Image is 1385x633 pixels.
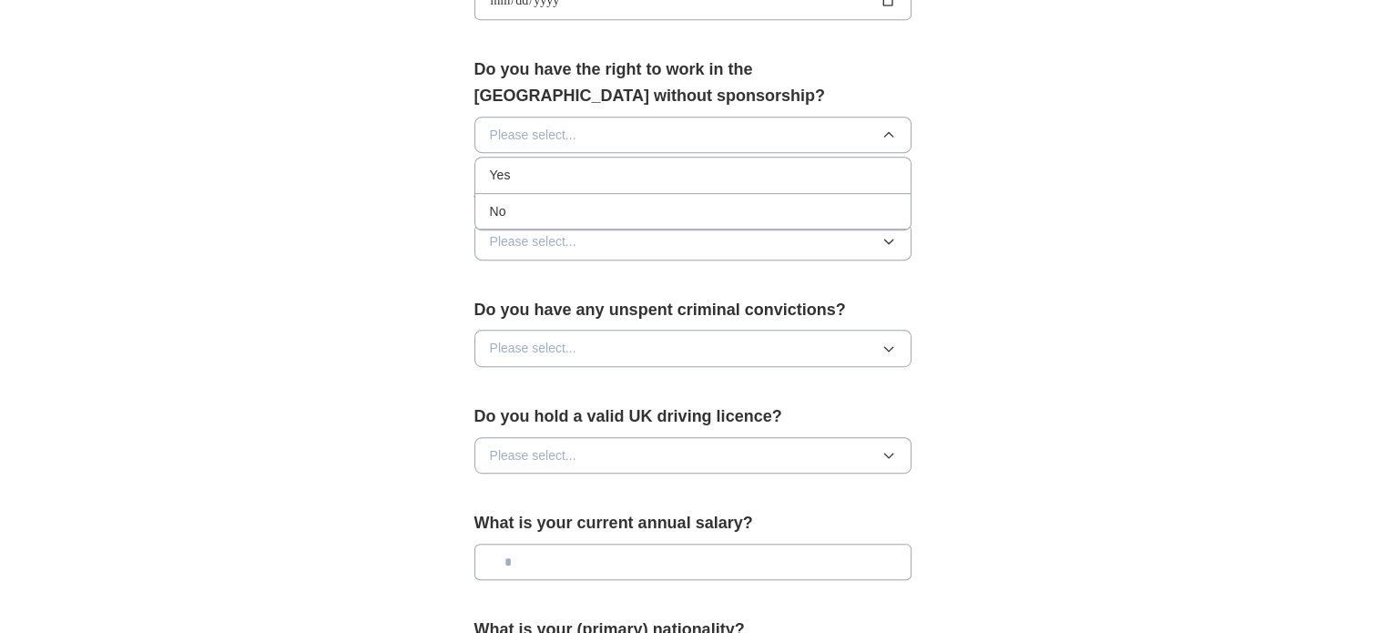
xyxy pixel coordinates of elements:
[490,338,576,358] span: Please select...
[474,223,911,260] button: Please select...
[474,403,911,430] label: Do you hold a valid UK driving licence?
[490,201,506,221] span: No
[474,330,911,366] button: Please select...
[474,56,911,109] label: Do you have the right to work in the [GEOGRAPHIC_DATA] without sponsorship?
[474,510,911,536] label: What is your current annual salary?
[474,437,911,474] button: Please select...
[490,165,511,185] span: Yes
[474,117,911,153] button: Please select...
[490,125,576,145] span: Please select...
[490,445,576,465] span: Please select...
[474,297,911,323] label: Do you have any unspent criminal convictions?
[490,231,576,251] span: Please select...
